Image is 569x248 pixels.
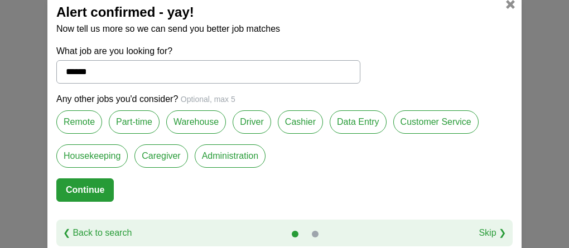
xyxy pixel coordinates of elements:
a: Skip ❯ [479,226,506,240]
label: Cashier [278,110,323,134]
p: Any other jobs you'd consider? [56,93,513,106]
a: ❮ Back to search [63,226,132,240]
label: Data Entry [330,110,387,134]
button: Continue [56,178,114,202]
h2: Alert confirmed - yay! [56,2,513,22]
label: Warehouse [166,110,226,134]
span: Optional, max 5 [181,95,235,104]
label: Administration [195,144,266,168]
label: What job are you looking for? [56,45,360,58]
label: Caregiver [134,144,187,168]
label: Customer Service [393,110,479,134]
p: Now tell us more so we can send you better job matches [56,22,513,36]
label: Driver [233,110,271,134]
label: Part-time [109,110,160,134]
label: Remote [56,110,102,134]
label: Housekeeping [56,144,128,168]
